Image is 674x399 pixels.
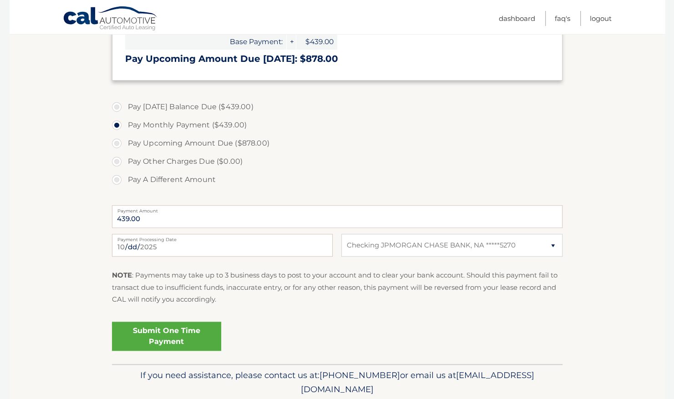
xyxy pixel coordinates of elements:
[112,271,132,279] strong: NOTE
[555,11,570,26] a: FAQ's
[112,269,563,305] p: : Payments may take up to 3 business days to post to your account and to clear your bank account....
[112,205,563,212] label: Payment Amount
[112,234,333,257] input: Payment Date
[112,234,333,241] label: Payment Processing Date
[112,171,563,189] label: Pay A Different Amount
[63,6,158,32] a: Cal Automotive
[112,116,563,134] label: Pay Monthly Payment ($439.00)
[125,34,286,50] span: Base Payment:
[118,368,557,397] p: If you need assistance, please contact us at: or email us at
[296,34,337,50] span: $439.00
[112,322,221,351] a: Submit One Time Payment
[112,98,563,116] label: Pay [DATE] Balance Due ($439.00)
[112,205,563,228] input: Payment Amount
[499,11,535,26] a: Dashboard
[112,134,563,152] label: Pay Upcoming Amount Due ($878.00)
[319,370,400,380] span: [PHONE_NUMBER]
[125,53,549,65] h3: Pay Upcoming Amount Due [DATE]: $878.00
[590,11,612,26] a: Logout
[112,152,563,171] label: Pay Other Charges Due ($0.00)
[287,34,296,50] span: +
